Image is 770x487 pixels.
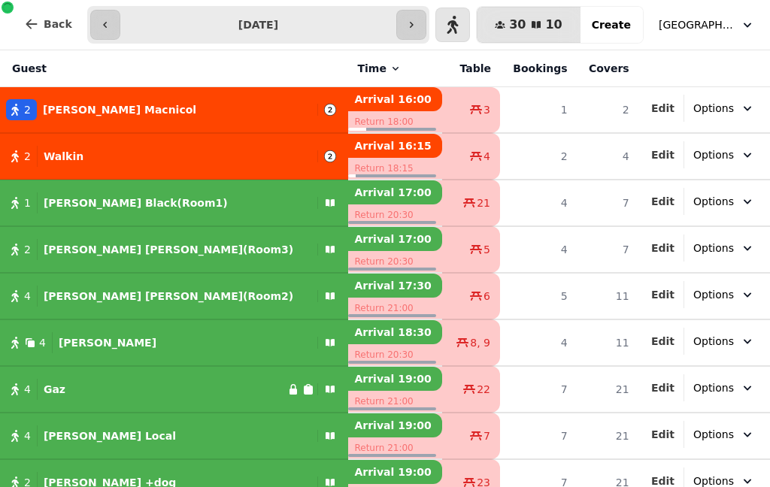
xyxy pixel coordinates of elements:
span: 22 [477,382,490,397]
p: Return 18:15 [348,158,442,179]
td: 21 [577,413,638,459]
span: Edit [651,476,675,486]
th: Covers [577,50,638,87]
span: 4 [24,382,31,397]
span: Options [693,427,734,442]
button: 3010 [477,7,581,43]
span: 10 [545,19,562,31]
button: Edit [651,427,675,442]
p: Arrival 19:00 [348,460,442,484]
td: 4 [577,133,638,180]
p: Arrival 18:30 [348,320,442,344]
p: [PERSON_NAME] Macnicol [43,102,196,117]
span: [GEOGRAPHIC_DATA] [659,17,734,32]
button: Options [684,141,764,168]
span: Create [592,20,631,30]
p: Gaz [44,382,65,397]
p: [PERSON_NAME] [59,335,156,350]
p: Arrival 17:00 [348,227,442,251]
button: Edit [651,147,675,162]
p: Arrival 17:30 [348,274,442,298]
span: 21 [477,195,490,210]
span: Edit [651,150,675,160]
span: 2 [24,102,31,117]
span: Options [693,147,734,162]
span: Edit [651,429,675,440]
td: 1 [500,87,577,134]
p: Arrival 16:15 [348,134,442,158]
span: 30 [509,19,526,31]
p: [PERSON_NAME] Local [44,428,176,443]
span: Edit [651,383,675,393]
span: Options [693,240,734,256]
button: Options [684,421,764,448]
p: Return 18:00 [348,111,442,132]
span: 5 [484,242,490,257]
td: 4 [500,319,577,366]
span: Options [693,334,734,349]
button: Options [684,188,764,215]
span: 4 [39,335,46,350]
span: Options [693,380,734,395]
span: Edit [651,243,675,253]
td: 4 [500,180,577,226]
span: Edit [651,103,675,113]
span: Edit [651,336,675,346]
td: 7 [577,226,638,273]
button: Edit [651,240,675,256]
th: Table [442,50,500,87]
td: 5 [500,273,577,319]
td: 4 [500,226,577,273]
button: Options [684,234,764,262]
span: Time [357,61,386,76]
button: Edit [651,287,675,302]
td: 7 [577,180,638,226]
td: 2 [500,133,577,180]
span: 3 [484,102,490,117]
td: 21 [577,366,638,413]
button: Create [580,7,643,43]
button: [GEOGRAPHIC_DATA] [650,11,764,38]
span: 4 [484,149,490,164]
td: 2 [577,87,638,134]
td: 11 [577,319,638,366]
p: Return 21:00 [348,391,442,412]
button: Options [684,374,764,401]
button: Edit [651,194,675,209]
span: Options [693,101,734,116]
span: Options [693,287,734,302]
p: Arrival 19:00 [348,413,442,437]
button: Back [12,6,84,42]
p: Arrival 19:00 [348,367,442,391]
span: Back [44,19,72,29]
p: [PERSON_NAME] [PERSON_NAME](Room3) [44,242,293,257]
p: Return 20:30 [348,204,442,225]
p: Arrival 17:00 [348,180,442,204]
p: Return 20:30 [348,251,442,272]
span: Edit [651,289,675,300]
p: [PERSON_NAME] [PERSON_NAME](Room2) [44,289,293,304]
button: Options [684,328,764,355]
span: Edit [651,196,675,207]
button: Time [357,61,401,76]
span: 2 [24,149,31,164]
td: 7 [500,413,577,459]
p: Arrival 16:00 [348,87,442,111]
td: 11 [577,273,638,319]
span: Options [693,194,734,209]
button: Edit [651,101,675,116]
p: Return 20:30 [348,344,442,365]
button: Options [684,281,764,308]
span: 4 [24,428,31,443]
span: 1 [24,195,31,210]
span: 7 [484,428,490,443]
th: Bookings [500,50,577,87]
span: 2 [24,242,31,257]
span: 8, 9 [470,335,490,350]
td: 7 [500,366,577,413]
button: Options [684,95,764,122]
p: [PERSON_NAME] Black(Room1) [44,195,228,210]
button: Edit [651,334,675,349]
span: 6 [484,289,490,304]
p: Return 21:00 [348,437,442,458]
